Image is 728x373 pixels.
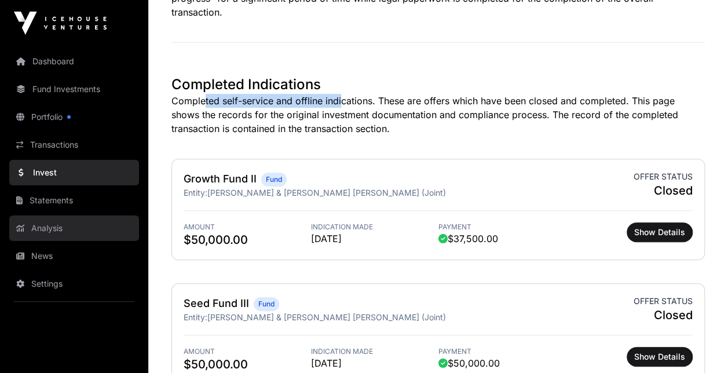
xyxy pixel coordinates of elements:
span: $50,000.00 [438,356,500,370]
span: Fund [266,175,282,184]
a: Statements [9,188,139,213]
a: Dashboard [9,49,139,74]
span: Payment [438,222,566,232]
a: Analysis [9,215,139,241]
span: Closed [634,182,693,199]
span: Indication Made [311,347,438,356]
span: Entity: [184,188,207,198]
h2: Seed Fund III [184,295,249,312]
button: Show Details [627,347,693,367]
span: $50,000.00 [184,356,311,372]
a: Portfolio [9,104,139,130]
span: [DATE] [311,232,438,246]
span: Show Details [634,351,685,363]
a: Transactions [9,132,139,158]
a: Fund Investments [9,76,139,102]
span: Amount [184,222,311,232]
p: Completed self-service and offline indications. These are offers which have been closed and compl... [171,94,705,136]
span: [DATE] [311,356,438,370]
span: [PERSON_NAME] & [PERSON_NAME] [PERSON_NAME] (Joint) [207,312,446,322]
span: Show Details [634,226,685,238]
h2: Growth Fund II [184,171,257,187]
img: Icehouse Ventures Logo [14,12,107,35]
span: Entity: [184,312,207,322]
span: $37,500.00 [438,232,498,246]
span: Payment [438,347,566,356]
a: Invest [9,160,139,185]
span: $50,000.00 [184,232,311,248]
iframe: Chat Widget [670,317,728,373]
h1: Completed Indications [171,75,705,94]
span: [PERSON_NAME] & [PERSON_NAME] [PERSON_NAME] (Joint) [207,188,446,198]
span: Amount [184,347,311,356]
span: Closed [634,307,693,323]
span: Offer status [634,171,693,182]
span: Offer status [634,295,693,307]
span: Indication Made [311,222,438,232]
button: Show Details [627,222,693,242]
a: News [9,243,139,269]
span: Fund [258,299,275,309]
a: Settings [9,271,139,297]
